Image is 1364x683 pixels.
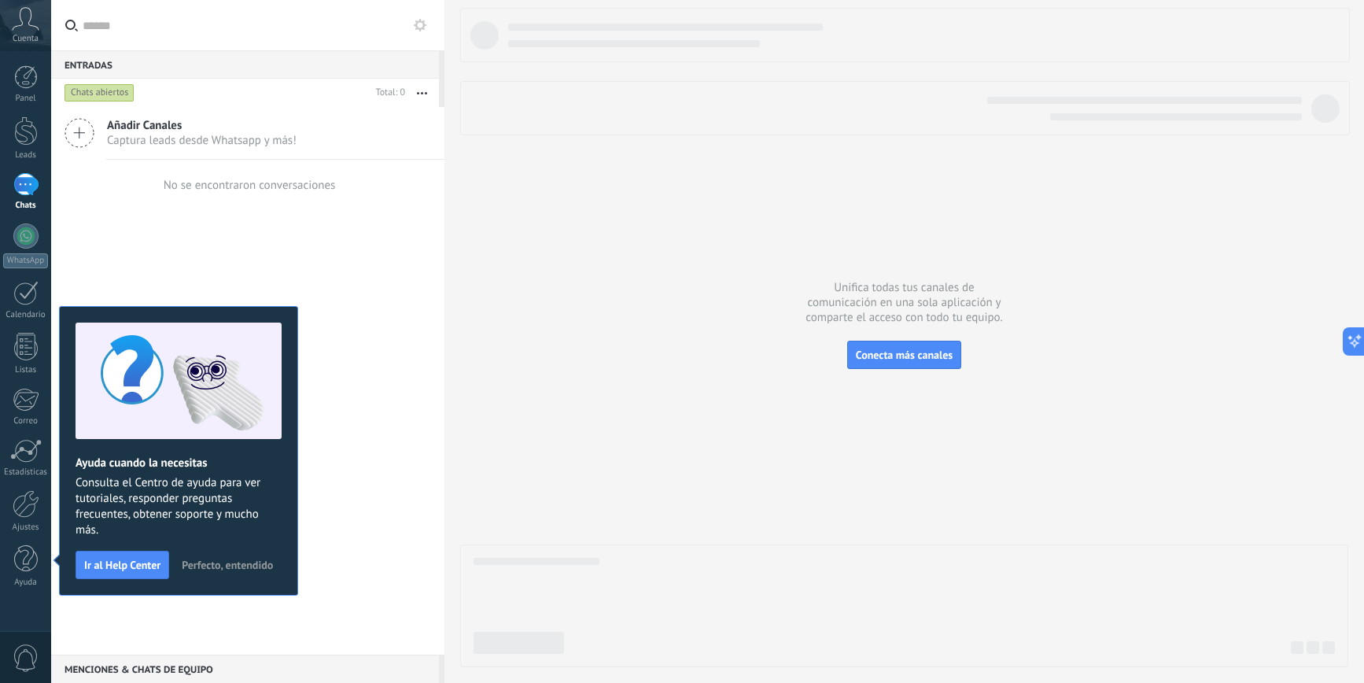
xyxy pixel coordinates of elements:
span: Conecta más canales [856,348,953,362]
div: Ayuda [3,578,49,588]
div: Estadísticas [3,467,49,478]
button: Perfecto, entendido [175,553,280,577]
button: Ir al Help Center [76,551,169,579]
h2: Ayuda cuando la necesitas [76,456,282,471]
span: Cuenta [13,34,39,44]
span: Ir al Help Center [84,559,160,570]
div: Panel [3,94,49,104]
div: Correo [3,416,49,426]
div: Ajustes [3,522,49,533]
div: Entradas [51,50,439,79]
span: Captura leads desde Whatsapp y más! [107,133,297,148]
div: Calendario [3,310,49,320]
div: WhatsApp [3,253,48,268]
span: Perfecto, entendido [182,559,273,570]
div: No se encontraron conversaciones [164,178,336,193]
div: Chats [3,201,49,211]
span: Consulta el Centro de ayuda para ver tutoriales, responder preguntas frecuentes, obtener soporte ... [76,475,282,538]
div: Menciones & Chats de equipo [51,655,439,683]
span: Añadir Canales [107,118,297,133]
button: Conecta más canales [847,341,961,369]
div: Total: 0 [370,85,405,101]
div: Listas [3,365,49,375]
div: Leads [3,150,49,161]
div: Chats abiertos [65,83,135,102]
